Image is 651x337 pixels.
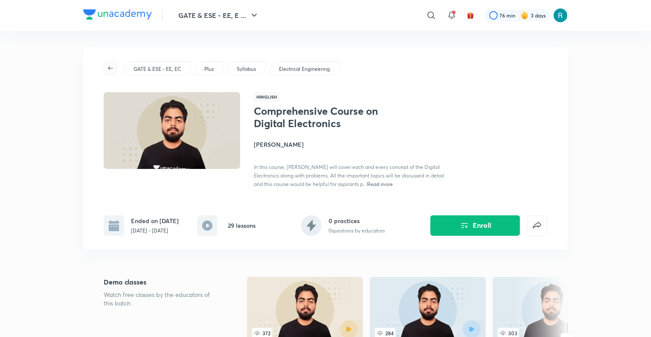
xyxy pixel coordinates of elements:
p: GATE & ESE - EE, EC [134,65,181,73]
a: Electrical Engineering [278,65,331,73]
span: Hinglish [254,92,279,102]
h5: Demo classes [104,277,220,287]
img: Thumbnail [102,91,241,170]
button: avatar [464,9,477,22]
p: [DATE] - [DATE] [131,227,179,235]
p: 0 questions by educators [328,227,385,235]
h6: 29 lessons [228,221,256,230]
p: Plus [204,65,214,73]
img: Company Logo [83,9,152,20]
h6: 0 practices [328,216,385,225]
p: Syllabus [237,65,256,73]
a: Company Logo [83,9,152,22]
a: Plus [203,65,215,73]
img: streak [520,11,529,20]
img: avatar [467,12,474,19]
a: GATE & ESE - EE, EC [132,65,183,73]
h4: [PERSON_NAME] [254,140,445,149]
span: Read more [367,180,393,187]
button: GATE & ESE - EE, E ... [173,7,264,24]
button: false [527,215,547,236]
span: In this course, [PERSON_NAME] will cover each and every concept of the Digital Electronics along ... [254,164,444,187]
h6: Ended on [DATE] [131,216,179,225]
p: Watch free classes by the educators of this batch [104,291,220,308]
button: Enroll [430,215,520,236]
p: Electrical Engineering [279,65,330,73]
img: AaDeeTri [553,8,568,23]
a: Syllabus [235,65,258,73]
h1: Comprehensive Course on Digital Electronics [254,105,393,130]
